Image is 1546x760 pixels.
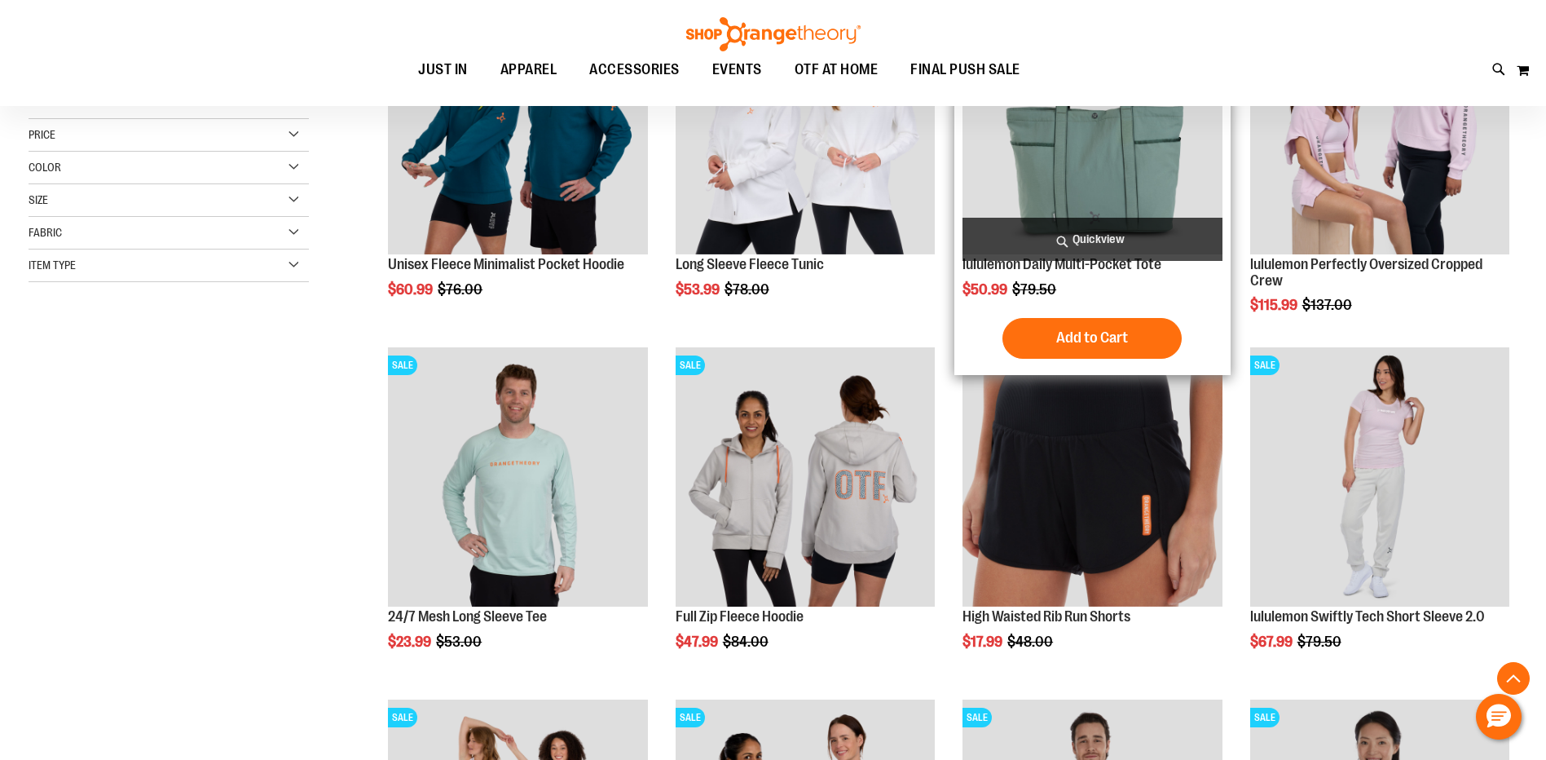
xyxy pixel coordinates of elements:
[29,161,61,174] span: Color
[910,51,1020,88] span: FINAL PUSH SALE
[418,51,468,88] span: JUST IN
[1297,634,1344,650] span: $79.50
[962,256,1161,272] a: lululemon Daily Multi-Pocket Tote
[962,347,1222,609] a: High Waisted Rib Run ShortsSALE
[725,281,772,298] span: $78.00
[954,339,1230,692] div: product
[484,51,574,89] a: APPAREL
[500,51,557,88] span: APPAREL
[380,339,655,692] div: product
[1250,297,1300,313] span: $115.99
[962,281,1010,298] span: $50.99
[1476,694,1522,740] button: Hello, have a question? Let’s chat.
[962,634,1005,650] span: $17.99
[29,226,62,239] span: Fabric
[962,218,1222,261] a: Quickview
[1056,329,1128,347] span: Add to Cart
[438,281,485,298] span: $76.00
[676,281,722,298] span: $53.99
[1250,708,1280,727] span: SALE
[676,347,935,607] img: Main Image of 1457091
[676,608,804,625] a: Full Zip Fleece Hoodie
[1007,634,1055,650] span: $48.00
[436,634,484,650] span: $53.00
[388,256,624,272] a: Unisex Fleece Minimalist Pocket Hoodie
[402,51,484,89] a: JUST IN
[573,51,696,89] a: ACCESSORIES
[676,347,935,609] a: Main Image of 1457091SALE
[696,51,778,89] a: EVENTS
[1002,318,1182,359] button: Add to Cart
[676,356,705,375] span: SALE
[589,51,680,88] span: ACCESSORIES
[1250,256,1482,289] a: lululemon Perfectly Oversized Cropped Crew
[1242,339,1517,692] div: product
[778,51,895,89] a: OTF AT HOME
[1250,347,1509,607] img: lululemon Swiftly Tech Short Sleeve 2.0
[676,634,720,650] span: $47.99
[962,347,1222,607] img: High Waisted Rib Run Shorts
[388,356,417,375] span: SALE
[894,51,1037,88] a: FINAL PUSH SALE
[388,634,434,650] span: $23.99
[684,17,863,51] img: Shop Orangetheory
[388,347,647,607] img: Main Image of 1457095
[388,281,435,298] span: $60.99
[388,708,417,727] span: SALE
[1497,662,1530,695] button: Back To Top
[1250,347,1509,609] a: lululemon Swiftly Tech Short Sleeve 2.0SALE
[667,339,943,692] div: product
[29,258,76,272] span: Item Type
[723,634,771,650] span: $84.00
[1302,297,1354,313] span: $137.00
[962,608,1130,625] a: High Waisted Rib Run Shorts
[1250,356,1280,375] span: SALE
[29,128,55,141] span: Price
[1012,281,1059,298] span: $79.50
[29,193,48,206] span: Size
[388,347,647,609] a: Main Image of 1457095SALE
[712,51,762,88] span: EVENTS
[962,708,992,727] span: SALE
[1250,608,1485,625] a: lululemon Swiftly Tech Short Sleeve 2.0
[1250,634,1295,650] span: $67.99
[676,256,824,272] a: Long Sleeve Fleece Tunic
[795,51,879,88] span: OTF AT HOME
[676,708,705,727] span: SALE
[388,608,547,625] a: 24/7 Mesh Long Sleeve Tee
